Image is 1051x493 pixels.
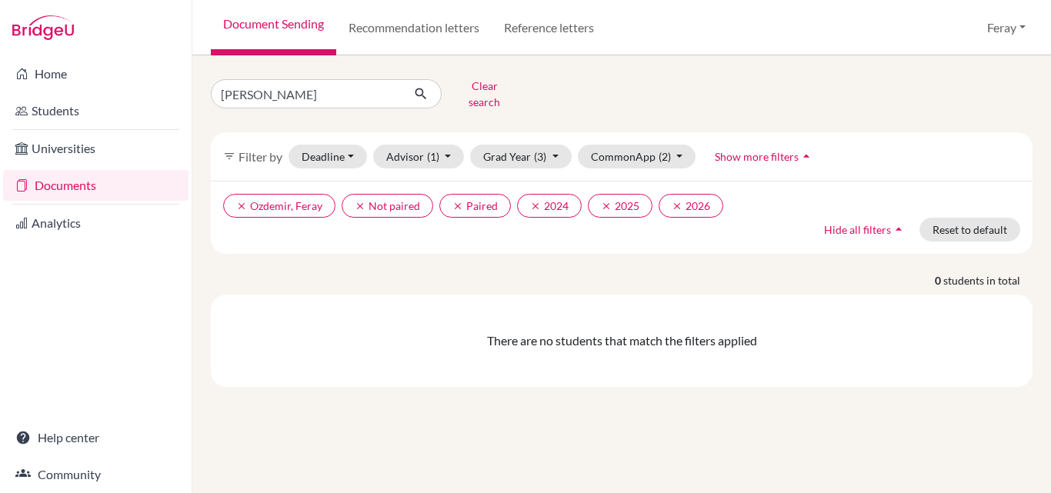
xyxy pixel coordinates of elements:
button: clearOzdemir, Feray [223,194,335,218]
span: students in total [943,272,1033,288]
strong: 0 [935,272,943,288]
button: Deadline [289,145,367,168]
i: arrow_drop_up [799,148,814,164]
button: Advisor(1) [373,145,465,168]
button: Hide all filtersarrow_drop_up [811,218,919,242]
div: There are no students that match the filters applied [217,331,1026,350]
a: Documents [3,170,189,201]
input: Find student by name... [211,79,402,108]
button: clear2024 [517,194,582,218]
i: clear [355,201,365,212]
a: Universities [3,133,189,164]
i: clear [452,201,463,212]
i: filter_list [223,150,235,162]
button: clear2026 [659,194,723,218]
button: Clear search [442,74,527,114]
a: Home [3,58,189,89]
i: clear [601,201,612,212]
i: clear [236,201,247,212]
button: Feray [980,13,1033,42]
a: Community [3,459,189,490]
button: clear2025 [588,194,652,218]
i: clear [530,201,541,212]
span: Filter by [239,149,282,164]
button: Grad Year(3) [470,145,572,168]
span: (1) [427,150,439,163]
a: Students [3,95,189,126]
i: arrow_drop_up [891,222,906,237]
button: Reset to default [919,218,1020,242]
span: Show more filters [715,150,799,163]
img: Bridge-U [12,15,74,40]
span: (2) [659,150,671,163]
button: CommonApp(2) [578,145,696,168]
a: Analytics [3,208,189,238]
span: (3) [534,150,546,163]
button: clearPaired [439,194,511,218]
button: Show more filtersarrow_drop_up [702,145,827,168]
a: Help center [3,422,189,453]
button: clearNot paired [342,194,433,218]
i: clear [672,201,682,212]
span: Hide all filters [824,223,891,236]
